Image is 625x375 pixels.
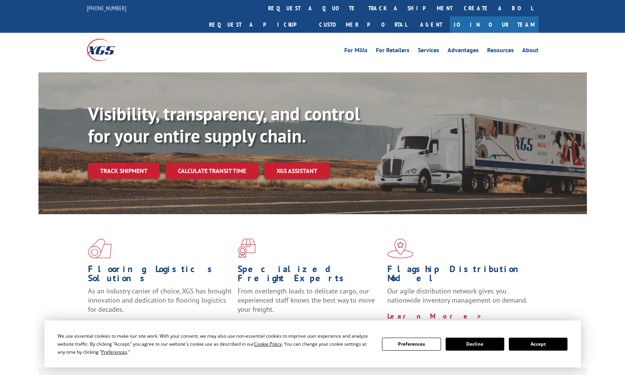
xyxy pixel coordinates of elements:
[487,47,514,56] a: Resources
[58,332,373,356] div: We use essential cookies to make our site work. With your consent, we may also use non-essential ...
[387,312,482,321] a: Learn More >
[45,321,581,367] div: Cookie Consent Prompt
[450,16,539,33] a: Join Our Team
[522,47,539,56] a: About
[238,239,256,258] img: xgs-icon-focused-on-flooring-red
[88,163,160,179] a: Track shipment
[88,264,232,287] h1: Flooring Logistics Solutions
[387,287,527,304] span: Our agile distribution network gives you nationwide inventory management on demand.
[88,239,112,258] img: xgs-icon-total-supply-chain-intelligence-red
[382,338,441,351] button: Preferences
[264,163,329,179] a: XGS ASSISTANT
[238,287,382,321] p: From overlength loads to delicate cargo, our experienced staff knows the best way to move your fr...
[101,349,127,355] span: Preferences
[387,264,531,287] h1: Flagship Distribution Model
[344,47,368,56] a: For Mills
[88,102,360,147] b: Visibility, transparency, and control for your entire supply chain.
[418,47,439,56] a: Services
[376,47,409,56] a: For Retailers
[412,16,450,33] a: Agent
[254,341,282,347] span: Cookie Policy
[203,16,313,33] a: Request a pickup
[238,264,382,287] h1: Specialized Freight Experts
[387,239,414,258] img: xgs-icon-flagship-distribution-model-red
[446,338,504,351] button: Decline
[166,163,258,179] a: Calculate transit time
[313,16,412,33] a: Customer Portal
[448,47,479,56] a: Advantages
[88,287,232,314] span: As an industry carrier of choice, XGS has brought innovation and dedication to flooring logistics...
[87,4,126,12] a: [PHONE_NUMBER]
[509,338,567,351] button: Accept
